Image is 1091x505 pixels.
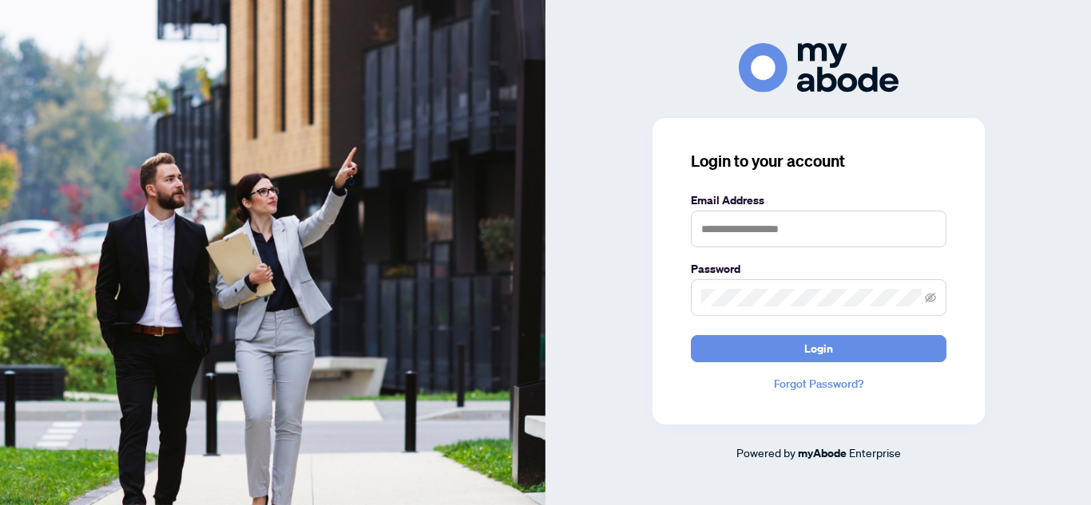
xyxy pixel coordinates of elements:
a: myAbode [798,444,847,462]
img: ma-logo [739,43,899,92]
span: Login [804,336,833,361]
span: Powered by [736,445,795,460]
a: Forgot Password? [691,375,946,393]
label: Email Address [691,191,946,209]
h3: Login to your account [691,150,946,172]
button: Login [691,335,946,362]
span: Enterprise [849,445,901,460]
label: Password [691,260,946,278]
span: eye-invisible [925,292,936,303]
